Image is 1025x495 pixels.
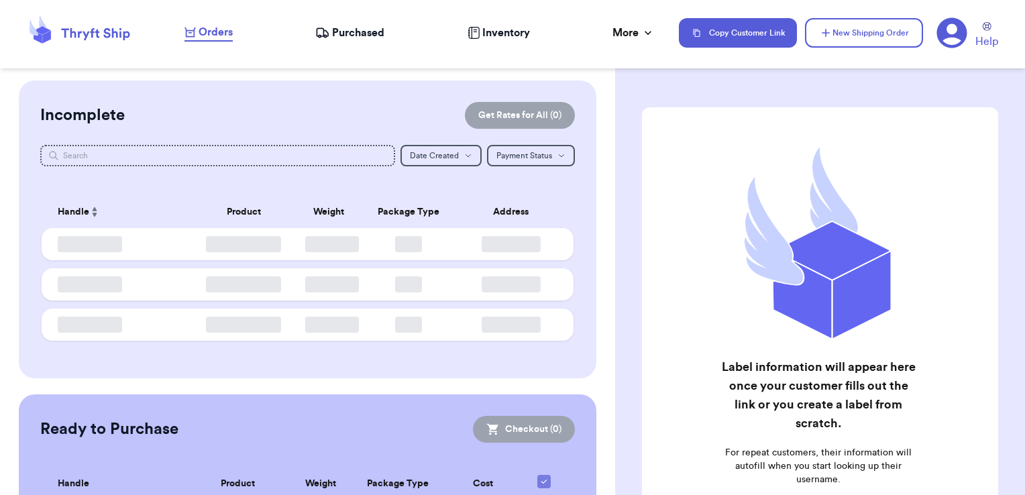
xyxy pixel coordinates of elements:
span: Handle [58,205,89,219]
th: Weight [297,196,361,228]
button: Sort ascending [89,204,100,220]
button: Date Created [400,145,482,166]
p: For repeat customers, their information will autofill when you start looking up their username. [719,446,918,486]
th: Package Type [361,196,457,228]
a: Help [975,22,998,50]
button: Copy Customer Link [679,18,797,48]
span: Help [975,34,998,50]
h2: Label information will appear here once your customer fills out the link or you create a label fr... [719,357,918,433]
span: Payment Status [496,152,552,160]
input: Search [40,145,396,166]
button: Checkout (0) [473,416,575,443]
h2: Incomplete [40,105,125,126]
button: New Shipping Order [805,18,923,48]
a: Orders [184,24,233,42]
th: Address [457,196,574,228]
span: Orders [199,24,233,40]
span: Inventory [482,25,530,41]
button: Payment Status [487,145,575,166]
span: Date Created [410,152,459,160]
span: Handle [58,477,89,491]
span: Purchased [332,25,384,41]
a: Purchased [315,25,384,41]
div: More [612,25,655,41]
th: Product [191,196,297,228]
h2: Ready to Purchase [40,419,178,440]
a: Inventory [468,25,530,41]
button: Get Rates for All (0) [465,102,575,129]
